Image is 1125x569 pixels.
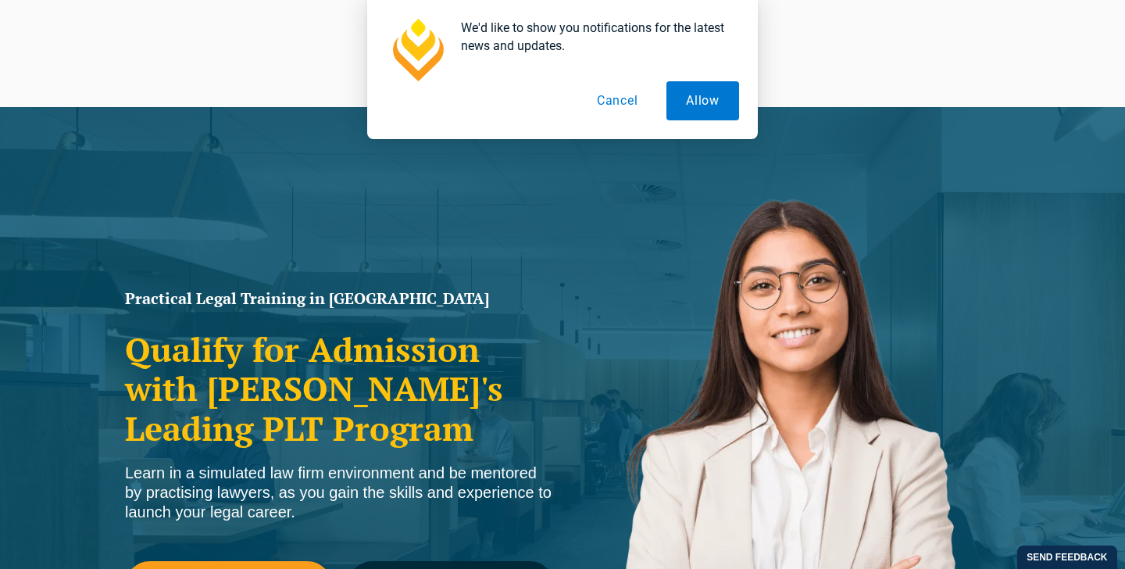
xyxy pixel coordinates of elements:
h2: Qualify for Admission with [PERSON_NAME]'s Leading PLT Program [125,330,555,448]
button: Cancel [577,81,658,120]
button: Allow [666,81,739,120]
h1: Practical Legal Training in [GEOGRAPHIC_DATA] [125,291,555,306]
div: Learn in a simulated law firm environment and be mentored by practising lawyers, as you gain the ... [125,463,555,522]
div: We'd like to show you notifications for the latest news and updates. [448,19,739,55]
img: notification icon [386,19,448,81]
